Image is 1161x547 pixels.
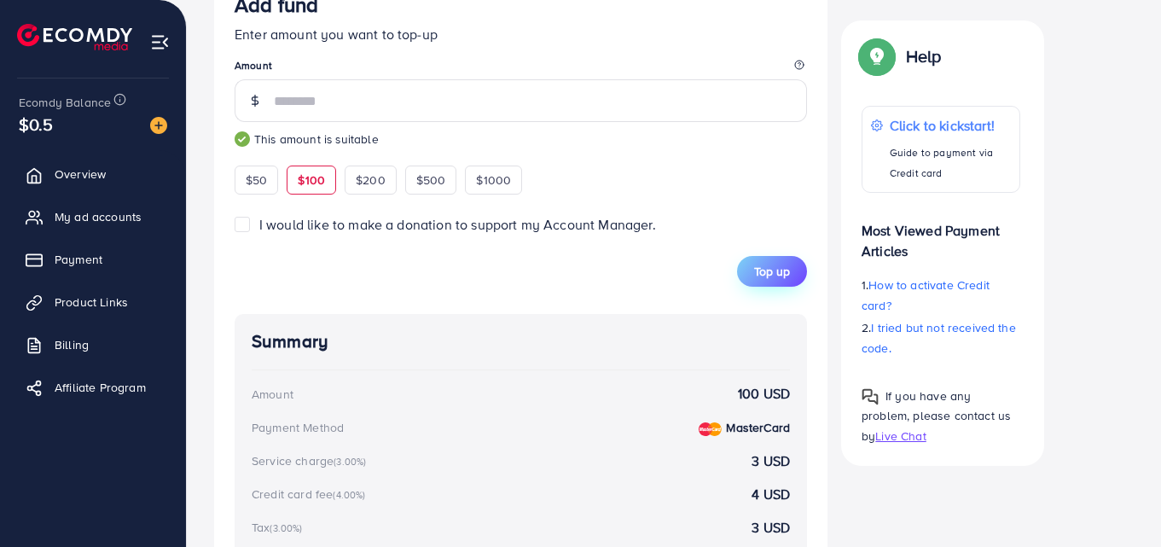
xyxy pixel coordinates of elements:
[738,384,790,404] strong: 100 USD
[55,166,106,183] span: Overview
[235,58,807,79] legend: Amount
[55,294,128,311] span: Product Links
[55,379,146,396] span: Affiliate Program
[150,32,170,52] img: menu
[259,215,656,234] span: I would like to make a donation to support my Account Manager.
[699,422,722,436] img: credit
[356,172,386,189] span: $200
[252,419,344,436] div: Payment Method
[13,328,173,362] a: Billing
[17,24,132,50] img: logo
[752,451,790,471] strong: 3 USD
[235,131,807,148] small: This amount is suitable
[55,251,102,268] span: Payment
[862,276,990,314] span: How to activate Credit card?
[246,172,267,189] span: $50
[55,336,89,353] span: Billing
[890,143,1011,183] p: Guide to payment via Credit card
[726,419,790,436] strong: MasterCard
[476,172,511,189] span: $1000
[862,207,1020,261] p: Most Viewed Payment Articles
[862,319,1016,357] span: I tried but not received the code.
[890,115,1011,136] p: Click to kickstart!
[252,486,371,503] div: Credit card fee
[252,331,790,352] h4: Summary
[737,256,807,287] button: Top up
[754,263,790,280] span: Top up
[270,521,302,535] small: (3.00%)
[19,112,54,137] span: $0.5
[55,208,142,225] span: My ad accounts
[752,518,790,538] strong: 3 USD
[862,387,1011,444] span: If you have any problem, please contact us by
[862,317,1020,358] p: 2.
[235,24,807,44] p: Enter amount you want to top-up
[13,200,173,234] a: My ad accounts
[235,131,250,147] img: guide
[252,519,308,536] div: Tax
[875,427,926,444] span: Live Chat
[252,386,293,403] div: Amount
[13,242,173,276] a: Payment
[333,488,365,502] small: (4.00%)
[862,275,1020,316] p: 1.
[13,285,173,319] a: Product Links
[1088,470,1148,534] iframe: Chat
[13,157,173,191] a: Overview
[19,94,111,111] span: Ecomdy Balance
[252,452,371,469] div: Service charge
[862,388,879,405] img: Popup guide
[416,172,446,189] span: $500
[298,172,325,189] span: $100
[150,117,167,134] img: image
[334,455,366,468] small: (3.00%)
[13,370,173,404] a: Affiliate Program
[906,46,942,67] p: Help
[752,485,790,504] strong: 4 USD
[862,41,892,72] img: Popup guide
